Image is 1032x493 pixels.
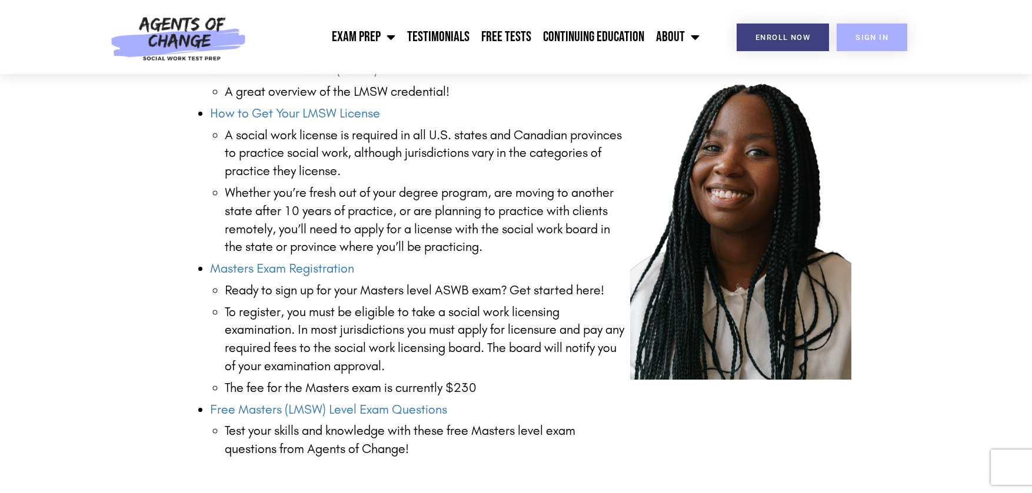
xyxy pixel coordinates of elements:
[210,261,354,276] a: Masters Exam Registration
[755,33,810,41] span: Enroll Now
[401,22,475,52] a: Testimonials
[225,184,630,256] p: Whether you’re fresh out of your degree program, are moving to another state after 10 years of pr...
[855,33,888,41] span: SIGN IN
[225,83,630,101] li: A great overview of the LMSW credential!
[210,106,380,121] a: How to Get Your LMSW License
[537,22,650,52] a: Continuing Education
[650,22,705,52] a: About
[225,379,630,397] li: The fee for the Masters exam is currently $230
[225,303,630,375] p: To register, you must be eligible to take a social work licensing examination. In most jurisdicti...
[210,402,447,417] a: Free Masters (LMSW) Level Exam Questions
[326,22,401,52] a: Exam Prep
[225,281,630,300] li: Ready to sign up for your Masters level ASWB exam? Get started here!
[837,24,907,51] a: SIGN IN
[737,24,829,51] a: Enroll Now
[475,22,537,52] a: Free Tests
[252,22,705,52] nav: Menu
[225,422,630,458] li: Test your skills and knowledge with these free Masters level exam questions from Agents of Change!
[225,126,630,180] p: A social work license is required in all U.S. states and Canadian provinces to practice social wo...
